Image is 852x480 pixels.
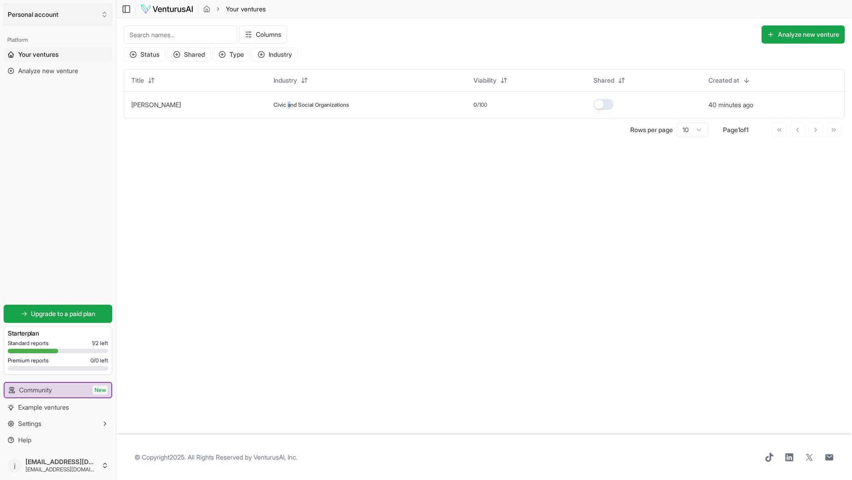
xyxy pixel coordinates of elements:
span: 0 / 0 left [90,357,108,364]
span: Standard reports [8,340,49,347]
span: Page [723,126,738,134]
a: Example ventures [4,400,112,415]
button: Columns [239,25,287,44]
span: 0 [473,101,477,109]
span: 1 [746,126,748,134]
button: Title [126,73,160,88]
button: Select an organization [4,4,112,25]
button: Settings [4,416,112,431]
span: Your ventures [226,5,266,14]
span: 1 / 2 left [92,340,108,347]
span: Example ventures [18,403,69,412]
button: Analyze new venture [762,25,845,44]
button: Industry [268,73,314,88]
span: [EMAIL_ADDRESS][DOMAIN_NAME] [25,458,98,466]
span: Created at [708,76,739,85]
span: j [7,458,22,473]
button: Industry [252,47,298,62]
span: Upgrade to a paid plan [31,309,95,318]
a: Help [4,433,112,447]
span: Title [131,76,144,85]
button: [PERSON_NAME] [131,100,181,109]
span: /100 [477,101,487,109]
button: 40 minutes ago [708,100,753,109]
span: Civic and Social Organizations [274,101,349,109]
span: of [740,126,746,134]
span: Industry [274,76,297,85]
span: Settings [18,419,41,428]
div: Platform [4,33,112,47]
a: [PERSON_NAME] [131,101,181,109]
button: j[EMAIL_ADDRESS][DOMAIN_NAME][EMAIL_ADDRESS][DOMAIN_NAME] [4,455,112,476]
button: Type [213,47,250,62]
input: Search names... [124,25,237,44]
button: Viability [468,73,513,88]
h3: Starter plan [8,329,108,338]
img: logo [140,4,194,15]
a: CommunityNew [5,383,111,397]
span: Help [18,435,31,445]
button: Status [124,47,165,62]
a: VenturusAI, Inc [254,453,296,461]
p: Rows per page [630,125,673,134]
button: Shared [167,47,211,62]
button: Created at [703,73,756,88]
a: Analyze new venture [4,64,112,78]
span: © Copyright 2025 . All Rights Reserved by . [135,453,297,462]
a: Your ventures [4,47,112,62]
span: Shared [593,76,614,85]
span: Premium reports [8,357,49,364]
span: Viability [473,76,497,85]
span: Community [19,386,52,395]
span: Analyze new venture [18,66,78,75]
span: [EMAIL_ADDRESS][DOMAIN_NAME] [25,466,98,473]
a: Upgrade to a paid plan [4,305,112,323]
span: 1 [738,126,740,134]
span: Your ventures [18,50,59,59]
nav: breadcrumb [203,5,266,14]
span: New [93,386,108,395]
button: Shared [588,73,631,88]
